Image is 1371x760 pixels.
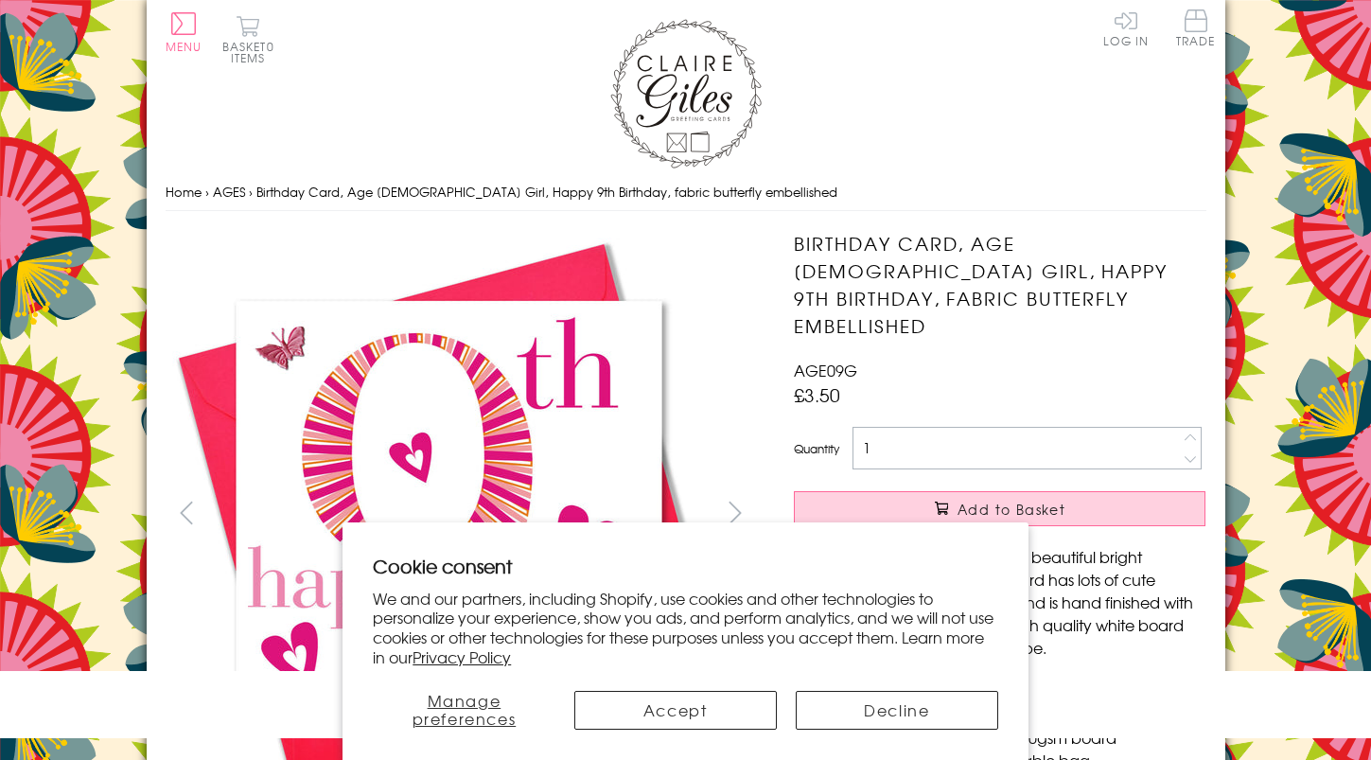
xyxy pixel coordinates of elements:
[794,440,839,457] label: Quantity
[222,15,274,63] button: Basket0 items
[610,19,762,168] img: Claire Giles Greetings Cards
[256,183,837,201] span: Birthday Card, Age [DEMOGRAPHIC_DATA] Girl, Happy 9th Birthday, fabric butterfly embellished
[213,183,245,201] a: AGES
[958,500,1065,519] span: Add to Basket
[231,38,274,66] span: 0 items
[574,691,777,730] button: Accept
[713,491,756,534] button: next
[1103,9,1149,46] a: Log In
[794,359,857,381] span: AGE09G
[166,173,1206,212] nav: breadcrumbs
[373,691,554,730] button: Manage preferences
[1176,9,1216,50] a: Trade
[166,38,202,55] span: Menu
[413,689,517,730] span: Manage preferences
[373,553,998,579] h2: Cookie consent
[166,12,202,52] button: Menu
[1176,9,1216,46] span: Trade
[249,183,253,201] span: ›
[413,645,511,668] a: Privacy Policy
[373,589,998,667] p: We and our partners, including Shopify, use cookies and other technologies to personalize your ex...
[166,491,208,534] button: prev
[796,691,998,730] button: Decline
[794,230,1205,339] h1: Birthday Card, Age [DEMOGRAPHIC_DATA] Girl, Happy 9th Birthday, fabric butterfly embellished
[794,381,840,408] span: £3.50
[166,183,202,201] a: Home
[205,183,209,201] span: ›
[794,491,1205,526] button: Add to Basket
